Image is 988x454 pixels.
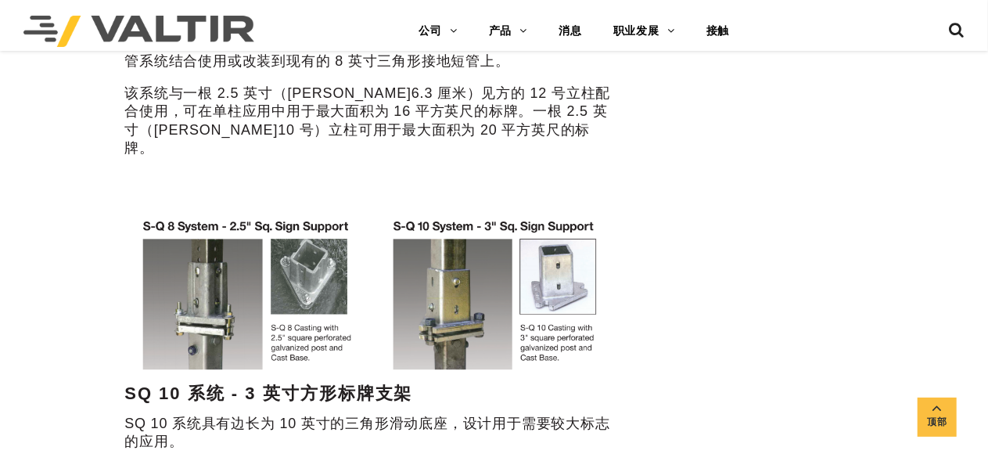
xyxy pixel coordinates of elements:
a: 接触 [691,16,745,47]
font: SQ 8 系统具有边长为 8 英寸的三角形滑动底座，设计用于与我们的接地短管系统结合使用或改装到现有的 8 英寸三角形接地短管上。 [124,34,608,68]
a: 公司 [403,16,472,47]
font: 公司 [419,24,442,37]
font: 该系统与一根 2.5 英寸（[PERSON_NAME]6.3 厘米）见方的 12 号立柱配合使用，可在单柱应用中用于最大面积为 16 平方英尺的标牌。一根 2.5 英寸（[PERSON_NAME... [124,85,610,156]
a: 产品 [473,16,543,47]
img: 瓦尔提尔 [23,16,254,47]
font: 职业发展 [613,24,659,37]
a: 顶部 [918,398,957,437]
font: SQ 10 系统 - 3 英寸方形标牌支架 [124,384,412,403]
font: 接触 [706,24,730,37]
font: 产品 [489,24,512,37]
font: 顶部 [927,416,947,427]
a: 消息 [543,16,598,47]
font: SQ 10 系统具有边长为 10 英寸的三角形滑动底座，设计用于需要较大标志的应用。 [124,416,609,449]
a: 职业发展 [598,16,691,47]
font: 消息 [559,24,582,37]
